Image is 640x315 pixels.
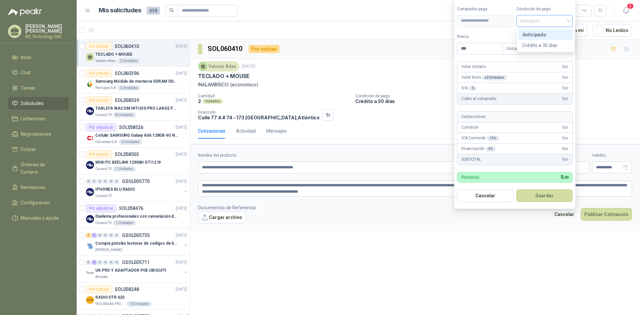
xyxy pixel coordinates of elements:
div: 0 [109,260,114,265]
div: 0 [103,179,108,184]
div: 0 [97,179,102,184]
p: Dirección [198,110,320,115]
a: Por adjudicarSOL058526[DATE] Company LogoCelular SAMSUNG Galaxy A06 128GB 4G NegroCalzatodo S.A.6... [77,121,190,148]
p: SEGURIDAD PROVISER LTDA [95,301,125,307]
div: % [469,86,477,91]
div: 2 [92,260,97,265]
div: 8 Unidades [113,112,136,118]
span: Remisiones [21,184,45,191]
p: SOL060396 [115,71,139,76]
div: 0 [109,179,114,184]
div: 0 [103,233,108,238]
div: Anticipado [522,31,569,38]
a: Configuración [8,196,69,209]
p: Samsung Módulo de memoria SDRAM DDR4 M393A2G40DB0 de 16 GB M393A2G40DB0-CPB [95,78,178,85]
div: 2 Unidades [117,58,140,64]
div: 0 [103,260,108,265]
p: SOL058476 [119,206,143,211]
img: Company Logo [86,107,94,115]
div: Anticipado [518,29,573,40]
p: [DATE] [242,63,255,70]
div: 6 Unidades [119,139,142,145]
div: 0 [114,233,119,238]
span: 0 [561,174,568,180]
p: Celular SAMSUNG Galaxy A06 128GB 4G Negro [95,132,178,139]
p: SOL058503 [115,152,139,157]
img: Company Logo [86,269,94,277]
div: Por cotizar [249,45,279,53]
img: Company Logo [86,161,94,169]
label: Precio [457,34,502,40]
a: Por cotizarSOL060396[DATE] Company LogoSamsung Módulo de memoria SDRAM DDR4 M393A2G40DB0 de 16 GB... [77,67,190,94]
div: Actividad [236,127,256,135]
button: Cancelar [551,208,578,221]
span: ,00 [564,76,568,79]
span: Anticipado [520,16,569,26]
p: [PERSON_NAME] [95,247,122,253]
span: ,00 [564,158,568,161]
span: ,00 [564,97,568,101]
button: Guardar [516,189,573,202]
div: Unidades [202,99,223,104]
a: Tareas [8,82,69,94]
div: 7 Unidades [113,166,136,172]
span: Solicitudes [21,100,44,107]
label: Flete [563,152,589,159]
img: Logo peakr [8,8,42,16]
p: [DATE] [176,178,187,185]
a: Cotizar [8,143,69,156]
p: GSOL005770 [122,179,150,184]
p: Comisión [461,124,479,131]
span: Configuración [21,199,50,206]
span: ,00 [564,65,568,69]
div: 0 [92,179,97,184]
a: 1 1 0 0 0 0 GSOL005755[DATE] Company LogoCompra pistolas lectoras de codigos de barras[PERSON_NAME] [86,231,188,253]
label: Comprador paga [457,6,514,12]
span: 0 [562,124,568,131]
button: No Leídos [593,24,632,37]
p: IVA Comisión [461,135,499,141]
div: 0 [109,233,114,238]
p: Caracol TV [95,166,112,172]
p: [PERSON_NAME] [PERSON_NAME] [25,24,69,33]
div: Por adjudicar [86,204,116,212]
a: Por cotizarSOL058248[DATE] Company LogoRADIO DTR 620SEGURIDAD PROVISER LTDA10 Unidades [77,283,190,310]
div: 10 Unidades [127,301,152,307]
a: Por cotizarSOL058503[DATE] Company LogoMINI PC BEELINK 12900H GTI12 I9Caracol TV7 Unidades [77,148,190,175]
p: TECLADO + MOUSE [95,51,132,58]
a: 0 2 0 0 0 0 GSOL005711[DATE] Company LogoU6-PRO Y ADAPTADOR POE UBIQUITIAlmatec [86,258,188,280]
span: 0 [562,74,568,81]
p: TECLADO + MOUSE [198,73,250,80]
p: Diadema profesionales con cancelación de ruido en micrófono [95,213,178,220]
p: Deducciones [461,114,485,120]
span: Cotizar [21,146,36,153]
span: ,00 [563,175,568,180]
p: Crédito a 30 días [355,98,637,104]
label: Nombre del producto [198,152,496,159]
span: Licitaciones [21,115,45,122]
p: M3 Technology SAS [25,35,69,39]
div: Por adjudicar [86,123,116,131]
a: Remisiones [8,181,69,194]
button: 2 [620,5,632,17]
span: Unitario [506,44,543,54]
span: ,00 [564,126,568,129]
a: Negociaciones [8,128,69,140]
p: Financiación [461,146,496,152]
p: Compra pistolas lectoras de codigos de barras [95,240,178,247]
span: 638 [147,7,160,15]
a: Solicitudes [8,97,69,110]
p: [DATE] [176,259,187,266]
div: 1 Unidades [113,220,136,226]
p: Caracol TV [95,193,112,199]
span: 0 [562,135,568,141]
p: [DATE] [176,43,187,50]
button: Cargar archivo [198,211,246,223]
p: Calle 77 A # 74 - 173 [GEOGRAPHIC_DATA] , Atlántico [198,115,320,120]
a: 0 0 0 0 0 0 GSOL005770[DATE] Company LogoIPHONES BLU RADIOCaracol TV [86,177,188,199]
span: Chat [21,69,31,76]
span: 0 [562,156,568,163]
p: SOL058526 [119,125,143,130]
span: Órdenes de Compra [21,161,62,176]
a: Inicio [8,51,69,64]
